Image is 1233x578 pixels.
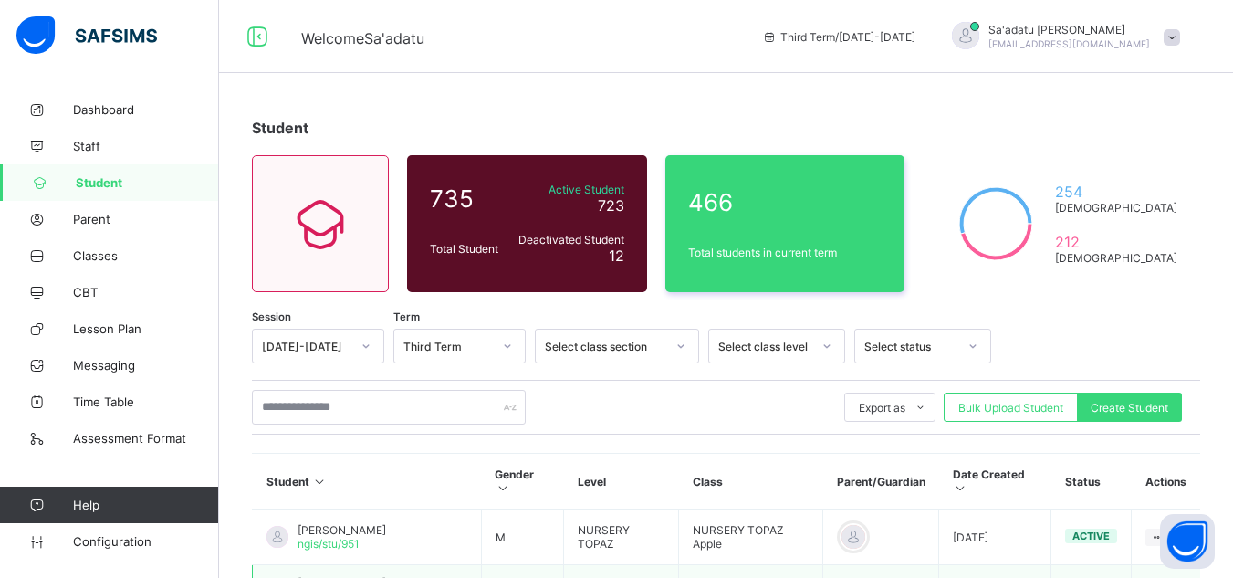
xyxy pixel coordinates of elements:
[73,358,219,373] span: Messaging
[939,510,1051,565] td: [DATE]
[481,510,564,565] td: M
[688,188,883,216] span: 466
[252,310,291,323] span: Session
[859,401,905,415] span: Export as
[1055,201,1177,215] span: [DEMOGRAPHIC_DATA]
[73,321,219,336] span: Lesson Plan
[1160,514,1215,569] button: Open asap
[73,102,219,117] span: Dashboard
[393,310,420,323] span: Term
[425,237,510,260] div: Total Student
[958,401,1063,415] span: Bulk Upload Student
[312,475,328,489] i: Sort in Ascending Order
[564,454,679,510] th: Level
[73,212,219,226] span: Parent
[564,510,679,565] td: NURSERY TOPAZ
[934,22,1189,52] div: Sa'adatu Muhammed
[988,23,1150,37] span: Sa'adatu [PERSON_NAME]
[73,534,218,549] span: Configuration
[298,523,386,537] span: [PERSON_NAME]
[298,537,360,551] span: ngis/stu/951
[430,184,506,213] span: 735
[1091,401,1168,415] span: Create Student
[679,510,823,565] td: NURSERY TOPAZ Apple
[73,431,219,446] span: Assessment Format
[73,394,219,409] span: Time Table
[73,139,219,153] span: Staff
[16,16,157,55] img: safsims
[762,30,915,44] span: session/term information
[515,183,624,196] span: Active Student
[481,454,564,510] th: Gender
[262,340,350,353] div: [DATE]-[DATE]
[301,29,424,47] span: Welcome Sa'adatu
[545,340,665,353] div: Select class section
[515,233,624,247] span: Deactivated Student
[864,340,957,353] div: Select status
[823,454,939,510] th: Parent/Guardian
[1055,183,1177,201] span: 254
[495,481,510,495] i: Sort in Ascending Order
[73,248,219,263] span: Classes
[988,38,1150,49] span: [EMAIL_ADDRESS][DOMAIN_NAME]
[1055,251,1177,265] span: [DEMOGRAPHIC_DATA]
[1055,233,1177,251] span: 212
[73,498,218,512] span: Help
[1072,530,1110,542] span: active
[598,196,624,215] span: 723
[688,246,883,259] span: Total students in current term
[718,340,811,353] div: Select class level
[953,481,968,495] i: Sort in Ascending Order
[403,340,492,353] div: Third Term
[76,175,219,190] span: Student
[253,454,482,510] th: Student
[1051,454,1132,510] th: Status
[609,247,624,265] span: 12
[1132,454,1200,510] th: Actions
[73,285,219,300] span: CBT
[679,454,823,510] th: Class
[939,454,1051,510] th: Date Created
[252,119,308,137] span: Student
